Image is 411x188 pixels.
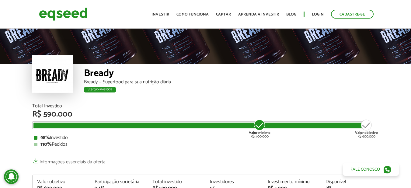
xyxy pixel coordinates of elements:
div: Investido [34,135,378,140]
div: Total Investido [32,104,379,109]
div: Pedidos [34,142,378,147]
div: Total investido [152,179,201,184]
strong: Valor objetivo [355,130,378,136]
img: EqSeed [39,6,88,22]
div: Valor objetivo [37,179,86,184]
a: Investir [152,12,169,16]
div: Investimento mínimo [268,179,316,184]
div: Investidores [210,179,259,184]
div: R$ 400.000 [248,119,271,138]
div: R$ 600.000 [355,119,378,138]
a: Captar [216,12,231,16]
div: Participação societária [95,179,143,184]
strong: 98% [40,134,50,142]
strong: 110% [40,140,52,148]
a: Cadastre-se [331,10,374,19]
strong: Valor mínimo [249,130,270,136]
div: Disponível [326,179,374,184]
div: Startup investida [84,87,116,92]
div: Bready — Superfood para sua nutrição diária [84,80,379,85]
a: Aprenda a investir [238,12,279,16]
a: Blog [286,12,296,16]
a: Fale conosco [343,163,399,176]
a: Login [312,12,324,16]
div: R$ 590.000 [32,110,379,118]
a: Como funciona [176,12,209,16]
a: Informações essenciais da oferta [32,156,106,165]
div: Bready [84,68,379,80]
